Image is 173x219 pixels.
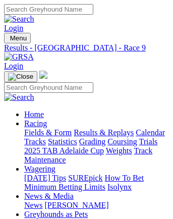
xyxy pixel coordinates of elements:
[4,24,23,32] a: Login
[24,119,47,128] a: Racing
[24,146,104,155] a: 2025 TAB Adelaide Cup
[4,33,31,43] button: Toggle navigation
[10,34,27,42] span: Menu
[24,128,72,137] a: Fields & Form
[107,183,132,191] a: Isolynx
[24,201,42,209] a: News
[4,43,169,52] a: Results - [GEOGRAPHIC_DATA] - Race 9
[24,210,88,218] a: Greyhounds as Pets
[4,62,23,70] a: Login
[39,71,47,79] img: logo-grsa-white.png
[24,128,169,165] div: Racing
[24,146,152,164] a: Track Maintenance
[4,82,93,93] input: Search
[4,4,93,15] input: Search
[68,174,102,182] a: SUREpick
[4,15,34,24] img: Search
[8,73,33,81] img: Close
[24,174,66,182] a: [DATE] Tips
[24,201,169,210] div: News & Media
[107,137,137,146] a: Coursing
[24,110,44,119] a: Home
[24,192,74,200] a: News & Media
[44,201,108,209] a: [PERSON_NAME]
[24,174,169,192] div: Wagering
[4,71,37,82] button: Toggle navigation
[4,52,34,62] img: GRSA
[106,146,132,155] a: Weights
[48,137,77,146] a: Statistics
[74,128,134,137] a: Results & Replays
[105,174,144,182] a: How To Bet
[4,93,34,102] img: Search
[24,183,105,191] a: Minimum Betting Limits
[24,165,55,173] a: Wagering
[79,137,105,146] a: Grading
[24,137,46,146] a: Tracks
[139,137,158,146] a: Trials
[136,128,165,137] a: Calendar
